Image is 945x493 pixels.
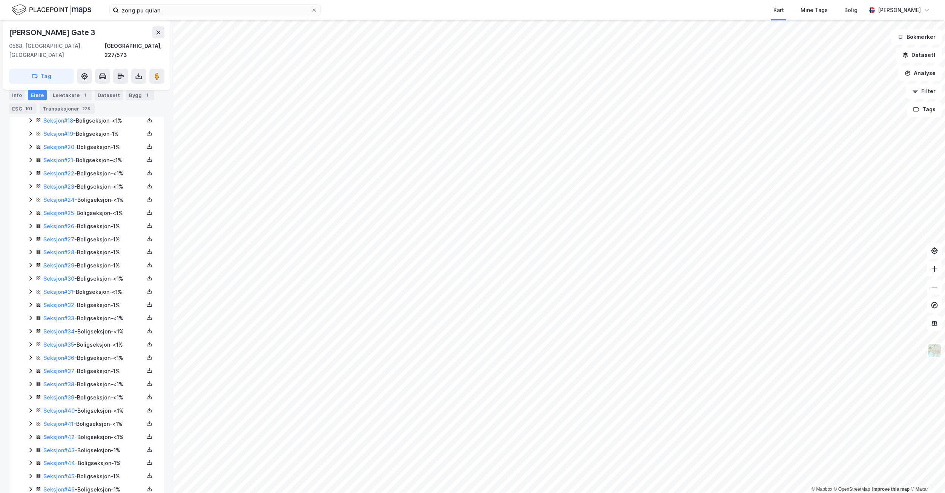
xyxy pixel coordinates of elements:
div: - Boligseksjon - 1% [43,261,144,270]
div: - Boligseksjon - 1% [43,248,144,257]
a: Improve this map [872,487,910,492]
a: Seksjon#27 [43,236,74,243]
div: - Boligseksjon - 1% [43,235,144,244]
div: 1 [143,91,151,99]
button: Tag [9,69,74,84]
img: Z [927,343,942,358]
a: Seksjon#36 [43,355,74,361]
div: Info [9,90,25,100]
div: Leietakere [50,90,92,100]
a: Seksjon#46 [43,486,75,493]
div: 228 [81,105,92,112]
div: - Boligseksjon - <1% [43,419,144,428]
div: 1 [81,91,89,99]
div: Bolig [844,6,858,15]
div: - Boligseksjon - 1% [43,472,144,481]
a: Seksjon#20 [43,144,74,150]
button: Analyse [898,66,942,81]
a: Seksjon#42 [43,434,75,440]
div: Transaksjoner [40,103,95,114]
iframe: Chat Widget [907,457,945,493]
a: Seksjon#34 [43,328,75,335]
div: Bygg [126,90,154,100]
div: - Boligseksjon - 1% [43,367,144,376]
a: Seksjon#32 [43,302,74,308]
a: Seksjon#24 [43,197,75,203]
div: - Boligseksjon - <1% [43,156,144,165]
a: Seksjon#41 [43,421,74,427]
a: Seksjon#31 [43,289,73,295]
div: - Boligseksjon - <1% [43,353,144,362]
a: Seksjon#26 [43,223,74,229]
div: - Boligseksjon - 1% [43,129,144,138]
a: Seksjon#30 [43,275,74,282]
div: - Boligseksjon - <1% [43,314,144,323]
a: Seksjon#39 [43,394,74,401]
a: Seksjon#35 [43,341,74,348]
button: Filter [906,84,942,99]
a: Seksjon#45 [43,473,74,479]
div: Kart [773,6,784,15]
a: Seksjon#23 [43,183,74,190]
div: - Boligseksjon - 1% [43,301,144,310]
div: - Boligseksjon - <1% [43,274,144,283]
button: Datasett [896,48,942,63]
div: - Boligseksjon - 1% [43,446,144,455]
div: - Boligseksjon - <1% [43,433,144,442]
div: - Boligseksjon - <1% [43,380,144,389]
a: OpenStreetMap [834,487,870,492]
div: - Boligseksjon - <1% [43,195,144,204]
div: - Boligseksjon - <1% [43,209,144,218]
div: - Boligseksjon - 1% [43,459,144,468]
div: [PERSON_NAME] [878,6,921,15]
div: - Boligseksjon - <1% [43,327,144,336]
a: Seksjon#43 [43,447,75,453]
div: - Boligseksjon - 1% [43,143,144,152]
a: Seksjon#21 [43,157,73,163]
div: Eiere [28,90,47,100]
div: - Boligseksjon - <1% [43,116,144,125]
div: - Boligseksjon - 1% [43,222,144,231]
div: Kontrollprogram for chat [907,457,945,493]
div: ESG [9,103,37,114]
a: Seksjon#29 [43,262,74,269]
a: Seksjon#44 [43,460,75,466]
a: Seksjon#18 [43,117,73,124]
div: - Boligseksjon - <1% [43,340,144,349]
div: - Boligseksjon - <1% [43,169,144,178]
div: Datasett [95,90,123,100]
div: [PERSON_NAME] Gate 3 [9,26,97,38]
a: Seksjon#40 [43,407,75,414]
img: logo.f888ab2527a4732fd821a326f86c7f29.svg [12,3,91,17]
div: [GEOGRAPHIC_DATA], 227/573 [104,41,164,60]
div: - Boligseksjon - <1% [43,182,144,191]
a: Seksjon#19 [43,131,73,137]
div: 101 [24,105,34,112]
a: Seksjon#33 [43,315,74,321]
a: Seksjon#37 [43,368,74,374]
div: Mine Tags [801,6,828,15]
a: Seksjon#22 [43,170,74,177]
div: 0568, [GEOGRAPHIC_DATA], [GEOGRAPHIC_DATA] [9,41,104,60]
div: - Boligseksjon - <1% [43,406,144,415]
div: - Boligseksjon - <1% [43,393,144,402]
a: Seksjon#38 [43,381,74,387]
a: Seksjon#25 [43,210,74,216]
a: Seksjon#28 [43,249,74,255]
input: Søk på adresse, matrikkel, gårdeiere, leietakere eller personer [119,5,311,16]
button: Bokmerker [891,29,942,45]
button: Tags [907,102,942,117]
a: Mapbox [812,487,832,492]
div: - Boligseksjon - <1% [43,287,144,296]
